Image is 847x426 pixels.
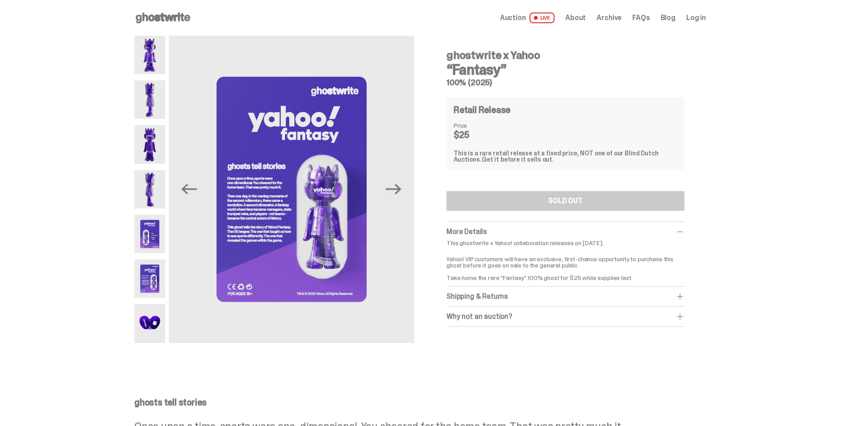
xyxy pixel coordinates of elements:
[661,14,676,21] a: Blog
[454,150,677,163] div: This is a rare retail release at a fixed price, NOT one of our Blind Dutch Auctions.
[134,259,165,298] img: Yahoo-HG---6.png
[134,215,165,253] img: Yahoo-HG---5.png
[446,50,684,61] h4: ghostwrite x Yahoo
[179,180,199,199] button: Previous
[500,14,526,21] span: Auction
[632,14,650,21] a: FAQs
[134,80,165,119] img: Yahoo-HG---2.png
[454,130,498,139] dd: $25
[446,292,684,301] div: Shipping & Returns
[446,312,684,321] div: Why not an auction?
[446,240,684,246] p: This ghostwrite x Yahoo! collaboration releases on [DATE].
[686,14,706,21] a: Log in
[530,13,555,23] span: LIVE
[482,155,554,163] span: Get it before it sells out.
[548,197,583,205] div: SOLD OUT
[500,13,555,23] a: Auction LIVE
[384,180,404,199] button: Next
[454,105,510,114] h4: Retail Release
[597,14,622,21] a: Archive
[134,170,165,209] img: Yahoo-HG---4.png
[169,36,414,343] img: Yahoo-HG---6.png
[446,191,684,211] button: SOLD OUT
[446,250,684,281] p: Yahoo! VIP customers will have an exclusive, first-chance opportunity to purchase this ghost befo...
[565,14,586,21] a: About
[446,63,684,77] h3: “Fantasy”
[134,36,165,74] img: Yahoo-HG---1.png
[454,122,498,129] dt: Price
[446,227,487,236] span: More Details
[134,398,706,407] p: ghosts tell stories
[446,79,684,87] h5: 100% (2025)
[134,304,165,342] img: Yahoo-HG---7.png
[134,125,165,163] img: Yahoo-HG---3.png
